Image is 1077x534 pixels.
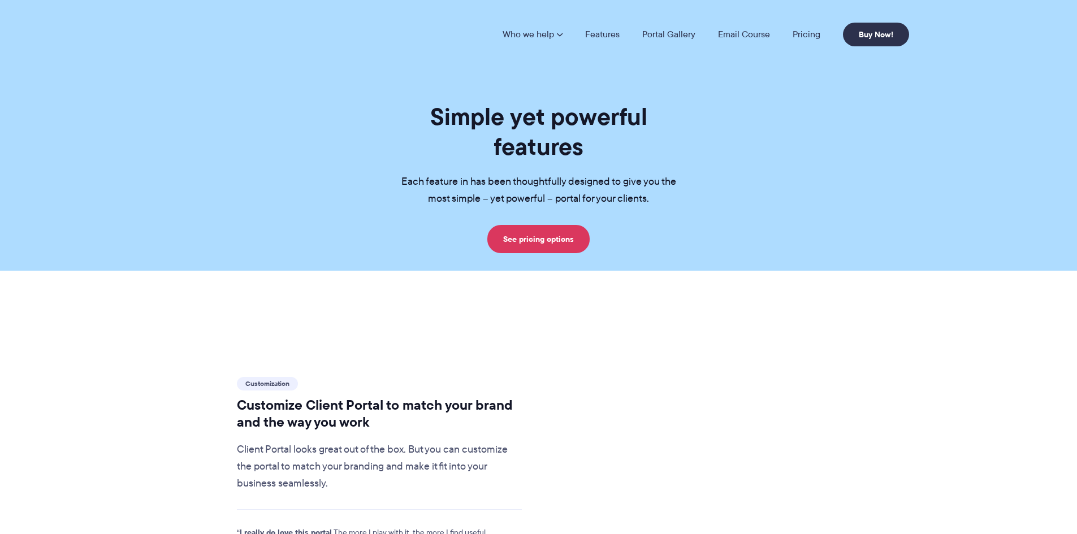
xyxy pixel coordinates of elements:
[843,23,909,46] a: Buy Now!
[503,30,563,39] a: Who we help
[642,30,695,39] a: Portal Gallery
[793,30,820,39] a: Pricing
[237,377,298,390] span: Customization
[487,225,590,253] a: See pricing options
[718,30,770,39] a: Email Course
[383,173,694,207] p: Each feature in has been thoughtfully designed to give you the most simple – yet powerful – porta...
[383,102,694,162] h1: Simple yet powerful features
[237,441,522,492] p: Client Portal looks great out of the box. But you can customize the portal to match your branding...
[585,30,620,39] a: Features
[237,397,522,431] h2: Customize Client Portal to match your brand and the way you work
